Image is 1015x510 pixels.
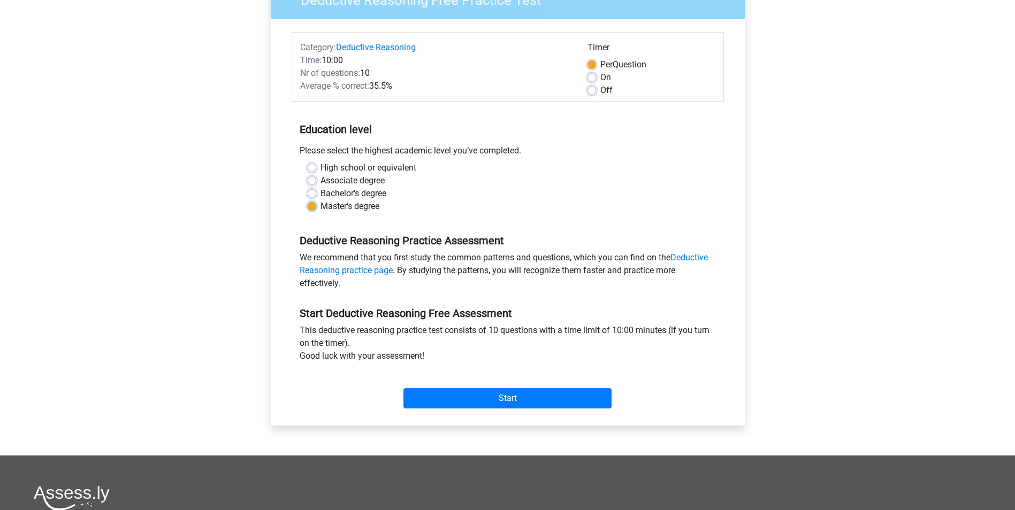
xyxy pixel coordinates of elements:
div: We recommend that you first study the common patterns and questions, which you can find on the . ... [292,251,724,294]
div: 10:00 [292,54,579,67]
h5: Deductive Reasoning Practice Assessment [300,234,716,247]
label: Off [600,84,613,97]
h5: Start Deductive Reasoning Free Assessment [300,307,716,320]
div: Timer [587,41,715,58]
span: Average % correct: [300,81,369,91]
label: Master's degree [320,200,379,213]
label: Associate degree [320,174,385,187]
input: Start [403,388,612,408]
div: Please select the highest academic level you’ve completed. [292,144,724,161]
span: Time: [300,55,322,65]
a: Deductive Reasoning [336,42,416,52]
span: Per [600,59,613,69]
label: High school or equivalent [320,161,416,174]
span: Category: [300,42,336,52]
label: Bachelor's degree [320,187,386,200]
h5: Education level [300,119,716,140]
label: On [600,71,611,84]
span: Nr of questions: [300,68,360,78]
label: Question [600,58,646,71]
div: This deductive reasoning practice test consists of 10 questions with a time limit of 10:00 minute... [292,324,724,367]
div: 10 [292,67,579,80]
div: 35.5% [292,80,579,92]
